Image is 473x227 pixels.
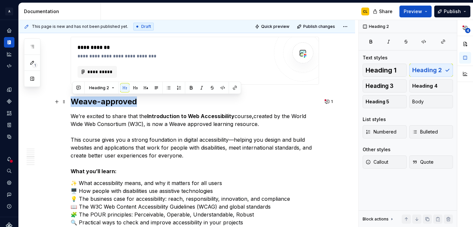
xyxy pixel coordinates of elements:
[253,22,292,31] button: Quick preview
[4,154,14,164] button: Notifications
[465,28,470,33] span: 4
[32,24,128,29] span: This page is new and has not been published yet.
[4,177,14,188] a: Settings
[409,79,453,93] button: Heading 4
[363,155,407,169] button: Callout
[412,83,438,89] span: Heading 4
[32,63,37,68] span: 1
[4,84,14,95] a: Design tokens
[363,9,368,14] div: CL
[434,6,470,17] button: Publish
[363,215,394,224] div: Block actions
[147,113,235,119] strong: Introduction to Web Accessibility
[303,24,335,29] span: Publish changes
[4,49,14,59] a: Analytics
[366,129,396,135] span: Numbered
[409,125,453,138] button: Bulleted
[71,112,319,175] p: We’re excited to share that the course created by the World Wide Web Consortium (W3C), is now a W...
[4,108,14,118] a: Assets
[366,98,389,105] span: Heading 5
[363,64,407,77] button: Heading 1
[252,113,254,119] strong: ,
[366,159,388,165] span: Callout
[366,67,396,73] span: Heading 1
[4,132,14,142] a: Data sources
[363,146,391,153] div: Other styles
[24,8,98,15] div: Documentation
[4,120,14,130] a: Storybook stories
[409,95,453,108] button: Body
[1,4,17,18] button: A
[4,96,14,107] a: Components
[363,54,388,61] div: Text styles
[4,25,14,36] a: Home
[363,79,407,93] button: Heading 3
[4,189,14,200] button: Contact support
[404,8,422,15] span: Preview
[295,22,338,31] button: Publish changes
[5,8,13,15] div: A
[261,24,289,29] span: Quick preview
[412,129,438,135] span: Bulleted
[370,6,397,17] button: Share
[363,125,407,138] button: Numbered
[4,37,14,48] a: Documentation
[409,155,453,169] button: Quote
[399,6,432,17] button: Preview
[444,8,461,15] span: Publish
[363,217,389,222] div: Block actions
[71,168,117,175] strong: What you’ll learn:
[379,8,393,15] span: Share
[4,61,14,71] a: Code automation
[71,96,319,107] h2: Weave-approved
[366,83,394,89] span: Heading 3
[331,99,333,104] span: 1
[412,159,434,165] span: Quote
[4,166,14,176] button: Search ⌘K
[141,24,151,29] span: Draft
[363,95,407,108] button: Heading 5
[323,97,336,106] button: 1
[412,98,424,105] span: Body
[363,116,386,123] div: List styles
